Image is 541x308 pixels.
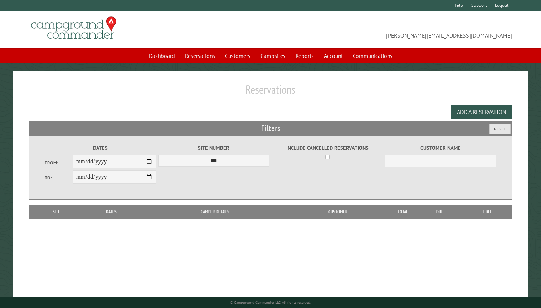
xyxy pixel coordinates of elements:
[451,105,512,119] button: Add a Reservation
[181,49,219,63] a: Reservations
[489,124,511,134] button: Reset
[45,174,73,181] label: To:
[145,49,179,63] a: Dashboard
[80,205,142,218] th: Dates
[29,121,512,135] h2: Filters
[221,49,255,63] a: Customers
[320,49,347,63] a: Account
[463,205,512,218] th: Edit
[272,144,383,152] label: Include Cancelled Reservations
[230,300,311,305] small: © Campground Commander LLC. All rights reserved.
[142,205,288,218] th: Camper Details
[270,20,512,40] span: [PERSON_NAME][EMAIL_ADDRESS][DOMAIN_NAME]
[417,205,463,218] th: Due
[29,14,118,42] img: Campground Commander
[349,49,397,63] a: Communications
[385,144,496,152] label: Customer Name
[29,83,512,102] h1: Reservations
[158,144,269,152] label: Site Number
[45,144,156,152] label: Dates
[33,205,80,218] th: Site
[256,49,290,63] a: Campsites
[45,159,73,166] label: From:
[388,205,417,218] th: Total
[291,49,318,63] a: Reports
[288,205,388,218] th: Customer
